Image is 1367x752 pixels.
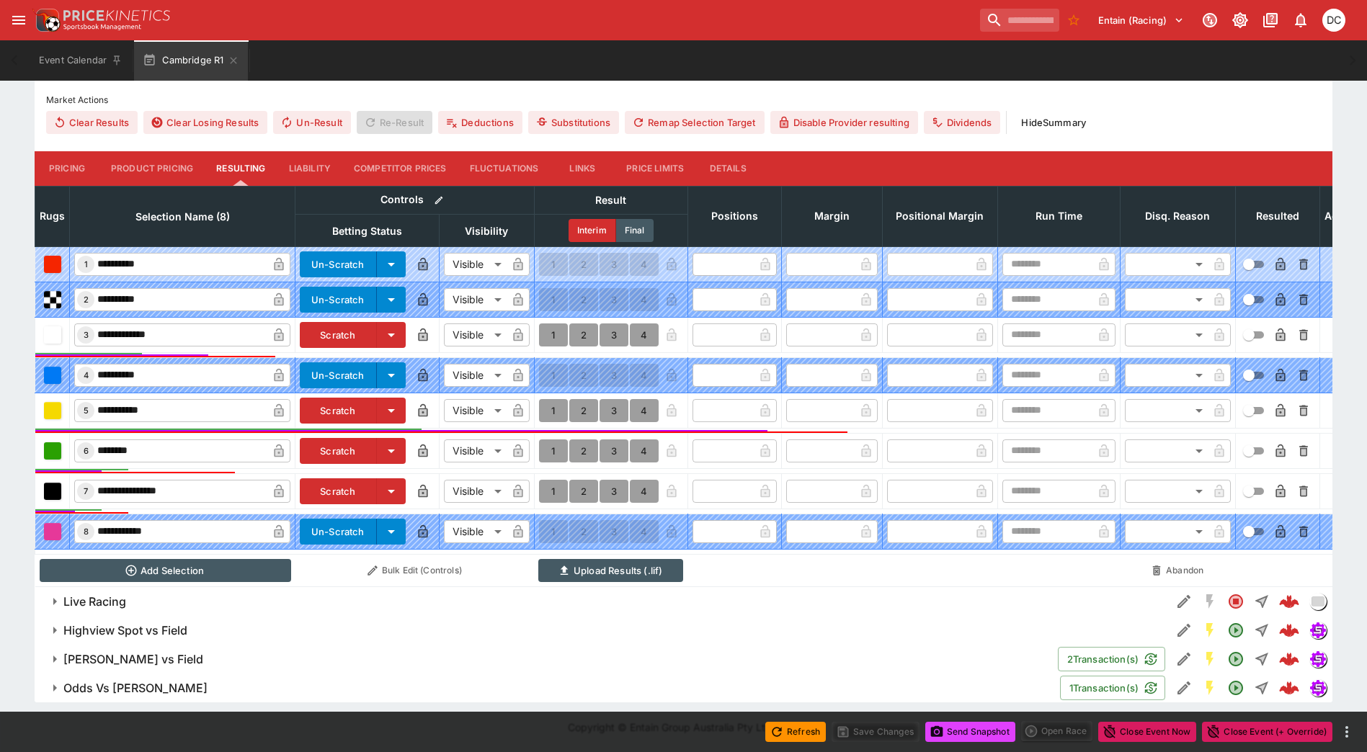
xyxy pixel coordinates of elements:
[444,323,507,346] div: Visible
[1279,678,1299,698] div: d0d6043c-bcf9-4ee8-b737-838897e1c798
[1249,588,1275,614] button: Straight
[81,446,92,456] span: 6
[1279,649,1299,669] img: logo-cerberus--red.svg
[569,439,598,462] button: 2
[316,223,418,240] span: Betting Status
[63,652,203,667] h6: [PERSON_NAME] vs Field
[1171,617,1197,643] button: Edit Detail
[81,330,92,340] span: 3
[1275,616,1304,645] a: cc124d6e-07f3-49a1-9a83-92aa4f761dde
[1275,587,1304,616] a: 88bafc4c-a882-44df-9c88-23d1a00de999
[1197,617,1223,643] button: SGM Enabled
[32,6,61,35] img: PriceKinetics Logo
[40,559,291,582] button: Add Selection
[1279,649,1299,669] div: ab6cf8fc-216a-4a7d-beb1-d44ea5dca747
[1227,622,1244,639] svg: Open
[444,288,507,311] div: Visible
[1279,620,1299,640] img: logo-cerberus--red.svg
[81,259,91,269] span: 1
[1249,675,1275,701] button: Straight
[1279,678,1299,698] img: logo-cerberus--red.svg
[600,399,628,422] button: 3
[539,480,568,503] button: 1
[1257,7,1283,33] button: Documentation
[539,439,568,462] button: 1
[695,151,760,186] button: Details
[143,111,267,134] button: Clear Losing Results
[1275,673,1304,702] a: d0d6043c-bcf9-4ee8-b737-838897e1c798
[300,559,530,582] button: Bulk Edit (Controls)
[1227,679,1244,697] svg: Open
[980,9,1059,32] input: search
[46,111,138,134] button: Clear Results
[1338,723,1355,740] button: more
[550,151,615,186] button: Links
[1310,651,1326,667] img: simulator
[1202,722,1332,742] button: Close Event (+ Override)
[1318,4,1350,36] button: David Crockford
[81,486,91,496] span: 7
[1098,722,1196,742] button: Close Event Now
[1223,675,1249,701] button: Open
[1279,591,1299,612] div: 88bafc4c-a882-44df-9c88-23d1a00de999
[300,438,377,464] button: Scratch
[1309,650,1327,668] div: simulator
[449,223,524,240] span: Visibility
[458,151,551,186] button: Fluctuations
[1288,7,1314,33] button: Notifications
[1249,617,1275,643] button: Straight
[63,623,187,638] h6: Highview Spot vs Field
[1012,111,1095,134] button: HideSummary
[444,439,507,462] div: Visible
[1171,646,1197,672] button: Edit Detail
[300,322,377,348] button: Scratch
[1120,186,1235,246] th: Disq. Reason
[1090,9,1193,32] button: Select Tenant
[615,151,695,186] button: Price Limits
[1310,622,1326,638] img: simulator
[600,323,628,346] button: 3
[539,399,568,422] button: 1
[630,323,659,346] button: 4
[134,40,248,81] button: Cambridge R1
[569,219,616,242] button: Interim
[444,253,507,276] div: Visible
[357,111,432,134] span: Re-Result
[1310,594,1326,609] img: liveracing
[35,673,1060,702] button: Odds Vs [PERSON_NAME]
[882,186,997,246] th: Positional Margin
[765,722,826,742] button: Refresh
[1021,721,1092,741] div: split button
[63,24,141,30] img: Sportsbook Management
[1197,7,1223,33] button: Connected to PK
[35,645,1058,673] button: [PERSON_NAME] vs Field
[1171,675,1197,701] button: Edit Detail
[295,186,535,214] th: Controls
[687,186,781,246] th: Positions
[35,587,1171,616] button: Live Racing
[539,323,568,346] button: 1
[600,439,628,462] button: 3
[616,219,654,242] button: Final
[1275,645,1304,673] a: ab6cf8fc-216a-4a7d-beb1-d44ea5dca747
[1223,617,1249,643] button: Open
[770,111,918,134] button: Disable Provider resulting
[63,594,126,609] h6: Live Racing
[625,111,765,134] button: Remap Selection Target
[444,480,507,503] div: Visible
[1060,676,1165,700] button: 1Transaction(s)
[438,111,522,134] button: Deductions
[925,722,1015,742] button: Send Snapshot
[444,520,507,543] div: Visible
[300,478,377,504] button: Scratch
[600,480,628,503] button: 3
[300,251,377,277] button: Un-Scratch
[1227,593,1244,610] svg: Closed
[444,399,507,422] div: Visible
[569,399,598,422] button: 2
[444,364,507,387] div: Visible
[1171,588,1197,614] button: Edit Detail
[120,208,246,225] span: Selection Name (8)
[429,191,448,210] button: Bulk edit
[1062,9,1085,32] button: No Bookmarks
